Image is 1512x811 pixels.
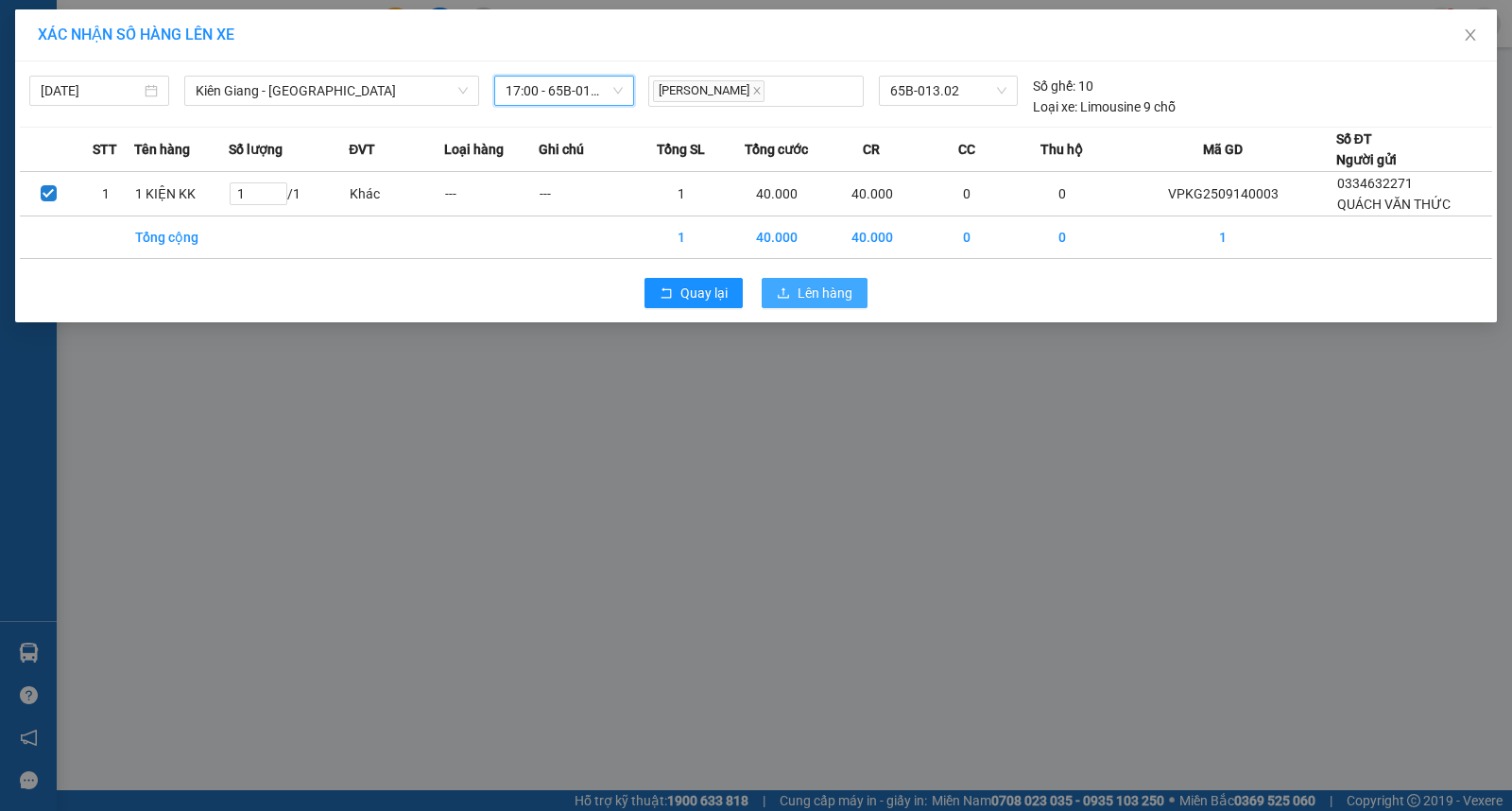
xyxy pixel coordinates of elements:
span: phone [9,140,24,155]
td: 40.000 [730,216,825,259]
span: Ghi chú [539,139,584,160]
td: 0 [919,216,1015,259]
div: Limousine 9 chỗ [1033,96,1176,117]
span: Lên hàng [798,283,852,303]
span: close [1463,27,1478,43]
td: VPKG2509140003 [1109,172,1336,216]
td: --- [539,172,634,216]
button: rollbackQuay lại [644,278,743,308]
td: 1 [634,172,730,216]
td: 0 [1015,172,1110,216]
li: E11, Đường số 8, Khu dân cư Nông [GEOGRAPHIC_DATA], Kv.[GEOGRAPHIC_DATA], [GEOGRAPHIC_DATA] [9,42,360,137]
div: 10 [1033,76,1093,96]
span: Thu hộ [1040,139,1083,160]
span: down [457,85,469,96]
span: Loại hàng [444,139,504,160]
input: 14/09/2025 [41,80,141,101]
span: 17:00 - 65B-013.02 [506,77,623,105]
span: Tổng SL [657,139,705,160]
span: Kiên Giang - Cần Thơ [196,77,468,105]
td: 40.000 [824,172,919,216]
td: 0 [919,172,1015,216]
span: CC [958,139,975,160]
td: / 1 [229,172,349,216]
span: Mã GD [1203,139,1243,160]
b: [PERSON_NAME] [109,12,267,36]
span: QUÁCH VĂN THỨC [1337,197,1451,212]
span: Tổng cước [745,139,808,160]
span: CR [863,139,880,160]
span: 0334632271 [1337,176,1413,191]
li: 1900 8181 [9,136,360,160]
span: Quay lại [680,283,728,303]
td: 1 [634,216,730,259]
td: 1 [77,172,133,216]
span: ĐVT [349,139,375,160]
td: 40.000 [824,216,919,259]
div: Số ĐT Người gửi [1336,129,1397,170]
button: uploadLên hàng [762,278,868,308]
td: --- [444,172,540,216]
span: Số lượng [229,139,283,160]
span: [PERSON_NAME] [653,80,765,102]
button: Close [1444,9,1497,62]
td: Tổng cộng [134,216,230,259]
span: Tên hàng [134,139,190,160]
span: Loại xe: [1033,96,1077,117]
span: rollback [660,286,673,302]
td: 1 [1109,216,1336,259]
img: logo.jpg [9,9,103,103]
span: 65B-013.02 [890,77,1006,105]
span: upload [777,286,790,302]
td: 40.000 [730,172,825,216]
span: Số ghế: [1033,76,1075,96]
span: close [752,86,762,95]
td: Khác [349,172,444,216]
span: XÁC NHẬN SỐ HÀNG LÊN XE [38,26,234,43]
td: 1 KIỆN KK [134,172,230,216]
td: 0 [1015,216,1110,259]
span: environment [109,45,124,60]
span: STT [93,139,117,160]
